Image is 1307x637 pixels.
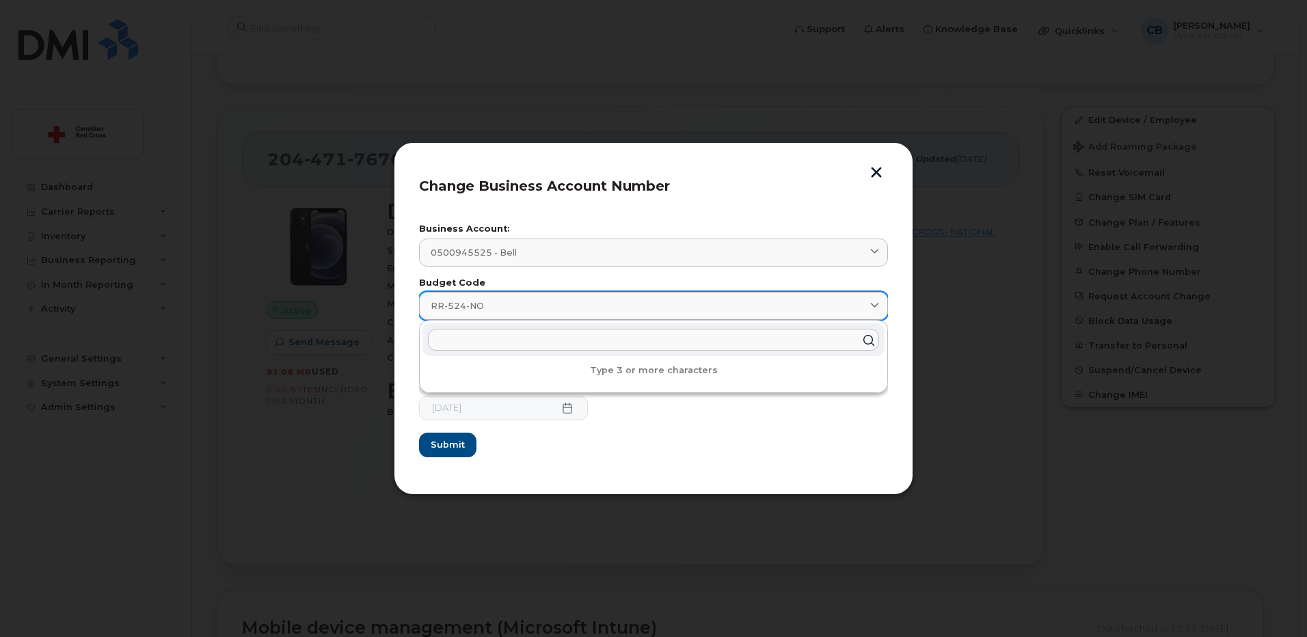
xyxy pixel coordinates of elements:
[431,438,465,451] span: Submit
[419,239,888,267] a: 0500945525 - Bell
[422,365,885,376] p: Type 3 or more characters
[419,292,888,320] a: RR-524-NO
[431,299,484,312] span: RR-524-NO
[419,178,670,194] span: Change Business Account Number
[419,433,476,457] button: Submit
[419,279,888,288] label: Budget Code
[419,225,888,234] label: Business Account:
[431,246,517,259] span: 0500945525 - Bell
